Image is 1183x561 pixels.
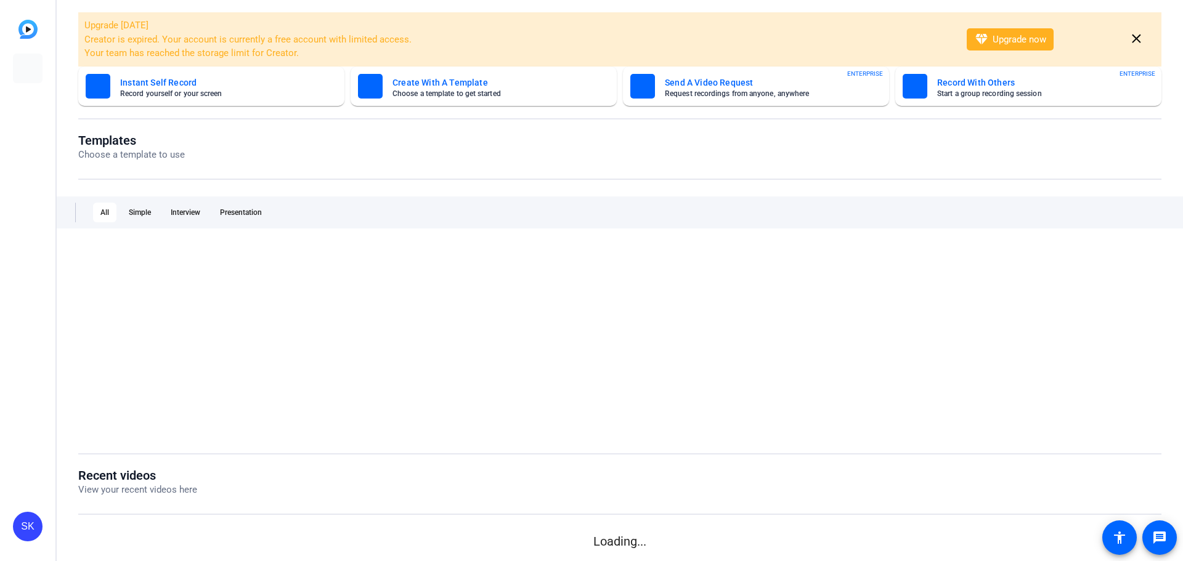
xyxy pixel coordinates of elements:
div: Interview [163,203,208,222]
h1: Templates [78,133,185,148]
span: ENTERPRISE [847,69,883,78]
mat-card-title: Create With A Template [392,75,590,90]
p: View your recent videos here [78,483,197,497]
span: Upgrade [DATE] [84,20,148,31]
mat-card-subtitle: Choose a template to get started [392,90,590,97]
li: Creator is expired. Your account is currently a free account with limited access. [84,33,951,47]
mat-icon: diamond [974,32,989,47]
div: SK [13,512,43,541]
button: Instant Self RecordRecord yourself or your screen [78,67,344,106]
h1: Recent videos [78,468,197,483]
div: Presentation [213,203,269,222]
mat-card-subtitle: Record yourself or your screen [120,90,317,97]
p: Choose a template to use [78,148,185,162]
span: ENTERPRISE [1120,69,1155,78]
button: Record With OthersStart a group recording sessionENTERPRISE [895,67,1161,106]
button: Create With A TemplateChoose a template to get started [351,67,617,106]
mat-icon: message [1152,530,1167,545]
mat-card-subtitle: Request recordings from anyone, anywhere [665,90,862,97]
li: Your team has reached the storage limit for Creator. [84,46,951,60]
img: blue-gradient.svg [18,20,38,39]
button: Send A Video RequestRequest recordings from anyone, anywhereENTERPRISE [623,67,889,106]
mat-icon: close [1129,31,1144,47]
mat-card-title: Instant Self Record [120,75,317,90]
mat-card-subtitle: Start a group recording session [937,90,1134,97]
div: All [93,203,116,222]
div: Simple [121,203,158,222]
mat-icon: accessibility [1112,530,1127,545]
p: Loading... [78,532,1161,551]
mat-card-title: Send A Video Request [665,75,862,90]
mat-card-title: Record With Others [937,75,1134,90]
button: Upgrade now [967,28,1054,50]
